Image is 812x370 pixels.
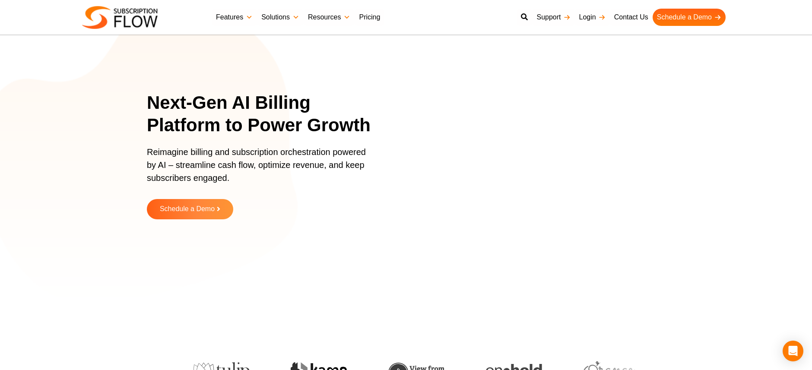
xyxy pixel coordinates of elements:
[532,9,574,26] a: Support
[160,206,215,213] span: Schedule a Demo
[82,6,158,29] img: Subscriptionflow
[147,199,233,219] a: Schedule a Demo
[783,341,803,361] div: Open Intercom Messenger
[257,9,304,26] a: Solutions
[575,9,610,26] a: Login
[653,9,726,26] a: Schedule a Demo
[212,9,257,26] a: Features
[147,145,371,193] p: Reimagine billing and subscription orchestration powered by AI – streamline cash flow, optimize r...
[355,9,384,26] a: Pricing
[610,9,653,26] a: Contact Us
[147,92,382,137] h1: Next-Gen AI Billing Platform to Power Growth
[304,9,355,26] a: Resources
